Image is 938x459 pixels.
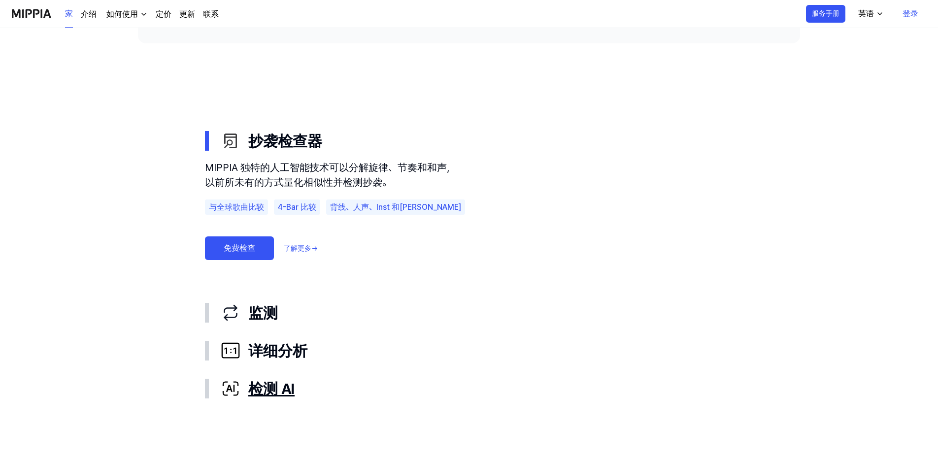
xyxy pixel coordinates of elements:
a: 免费检查 [205,236,274,260]
button: 抄袭检查器 [205,122,733,160]
button: 检测 AI [205,370,733,408]
a: 了解更多→ [284,243,318,254]
div: 英语 [856,8,876,20]
a: 家 [65,0,73,28]
div: 背线、人声、Inst 和[PERSON_NAME] [326,199,465,215]
button: 服务手册 [806,5,845,23]
div: MIPPIA 独特的人工智能技术可以分解旋律、节奏和和声，以前所未有的方式量化相似性并检测抄袭。 [205,160,471,190]
button: 详细分析 [205,332,733,370]
div: 抄袭检查器 [205,160,733,294]
div: 与全球歌曲比较 [205,199,268,215]
button: 如何使用 [104,8,148,20]
font: 检测 AI [248,378,295,400]
div: 如何使用 [104,8,140,20]
font: 抄袭检查器 [248,130,322,152]
font: 详细分析 [248,340,307,362]
img: 下 [140,10,148,18]
a: 定价 [156,8,171,20]
button: 英语 [850,4,890,24]
font: 监测 [248,302,278,324]
a: 联系 [203,8,219,20]
a: 更新 [179,8,195,20]
button: 监测 [205,294,733,332]
a: 介绍 [81,8,97,20]
div: 4-Bar 比较 [274,199,320,215]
